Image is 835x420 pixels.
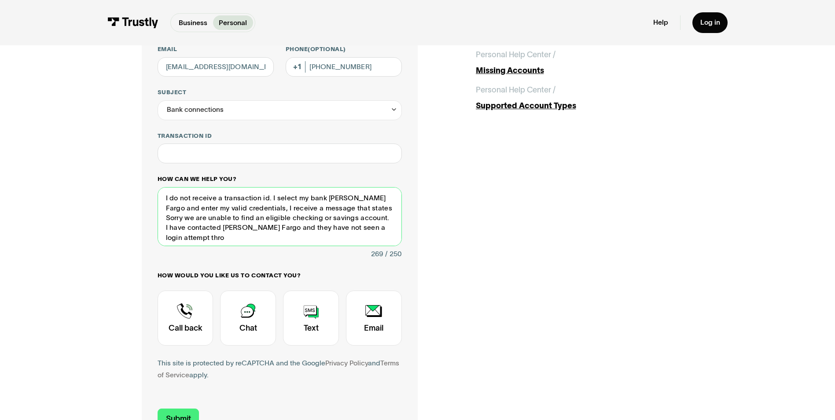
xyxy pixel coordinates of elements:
div: Bank connections [167,104,224,116]
a: Privacy Policy [325,359,368,367]
div: / 250 [385,248,402,260]
div: Personal Help Center / [476,84,555,96]
input: (555) 555-5555 [286,57,402,77]
a: Terms of Service [158,359,399,379]
div: Log in [700,18,720,27]
img: Trustly Logo [107,17,158,28]
div: This site is protected by reCAPTCHA and the Google and apply. [158,357,402,381]
a: Help [653,18,668,27]
label: Subject [158,88,402,96]
label: How would you like us to contact you? [158,272,402,280]
label: Phone [286,45,402,53]
span: (Optional) [308,46,346,52]
div: Supported Account Types [476,100,694,112]
label: Email [158,45,274,53]
div: Personal Help Center / [476,49,555,61]
a: Personal Help Center /Missing Accounts [476,49,694,77]
a: Log in [692,12,728,33]
input: alex@mail.com [158,57,274,77]
p: Business [179,18,207,28]
label: Transaction ID [158,132,402,140]
div: Bank connections [158,100,402,120]
a: Business [173,15,213,29]
div: 269 [371,248,383,260]
p: Personal [219,18,247,28]
div: Missing Accounts [476,65,694,77]
a: Personal Help Center /Supported Account Types [476,84,694,112]
a: Personal [213,15,253,29]
label: How can we help you? [158,175,402,183]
